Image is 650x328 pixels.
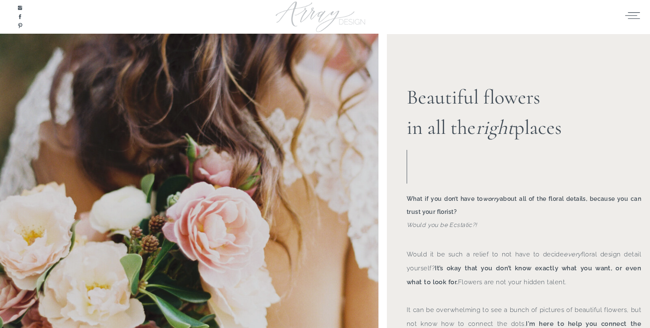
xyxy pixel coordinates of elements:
i: worry [483,195,500,202]
h2: Beautiful flowers in all the places [407,82,573,141]
i: right [476,115,514,140]
b: What if you don’t have to about all of the floral details, because you can trust your florist? [407,195,641,215]
i: Would you be Ecstatic?! [407,221,477,228]
b: It’s okay that you don’t know exactly what you want, or even what to look for. [407,264,641,286]
i: every [564,251,581,258]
